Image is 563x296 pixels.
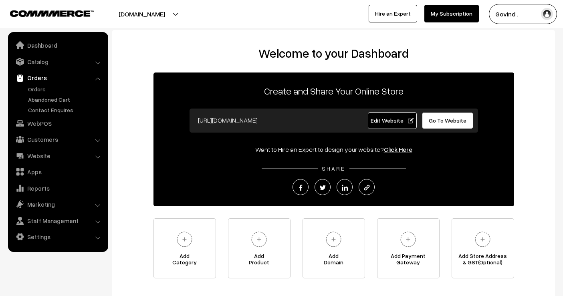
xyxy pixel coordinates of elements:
a: Orders [10,70,105,85]
a: Add Store Address& GST(Optional) [452,218,514,278]
a: Abandoned Cart [26,95,105,104]
a: Go To Website [422,112,474,129]
a: Click Here [384,145,412,153]
a: AddProduct [228,218,291,278]
h2: Welcome to your Dashboard [120,46,547,60]
span: Add Category [154,253,216,269]
a: Website [10,149,105,163]
a: Marketing [10,197,105,211]
a: AddDomain [303,218,365,278]
div: Want to Hire an Expert to design your website? [153,145,514,154]
span: Add Payment Gateway [377,253,439,269]
p: Create and Share Your Online Store [153,84,514,98]
button: Govind . [489,4,557,24]
img: plus.svg [397,228,419,250]
span: SHARE [318,165,349,172]
a: AddCategory [153,218,216,278]
a: Catalog [10,54,105,69]
span: Edit Website [371,117,414,124]
span: Add Store Address & GST(Optional) [452,253,514,269]
a: Settings [10,230,105,244]
img: plus.svg [472,228,494,250]
a: Add PaymentGateway [377,218,440,278]
a: WebPOS [10,116,105,131]
img: COMMMERCE [10,10,94,16]
a: Hire an Expert [369,5,417,22]
a: Apps [10,165,105,179]
span: Add Domain [303,253,365,269]
a: Edit Website [368,112,417,129]
a: Reports [10,181,105,195]
img: plus.svg [174,228,196,250]
img: user [541,8,553,20]
a: Contact Enquires [26,106,105,114]
button: [DOMAIN_NAME] [91,4,193,24]
img: plus.svg [323,228,345,250]
a: Dashboard [10,38,105,52]
a: Staff Management [10,213,105,228]
span: Add Product [228,253,290,269]
a: My Subscription [424,5,479,22]
a: Orders [26,85,105,93]
a: Customers [10,132,105,147]
img: plus.svg [248,228,270,250]
a: COMMMERCE [10,8,80,18]
span: Go To Website [429,117,466,124]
